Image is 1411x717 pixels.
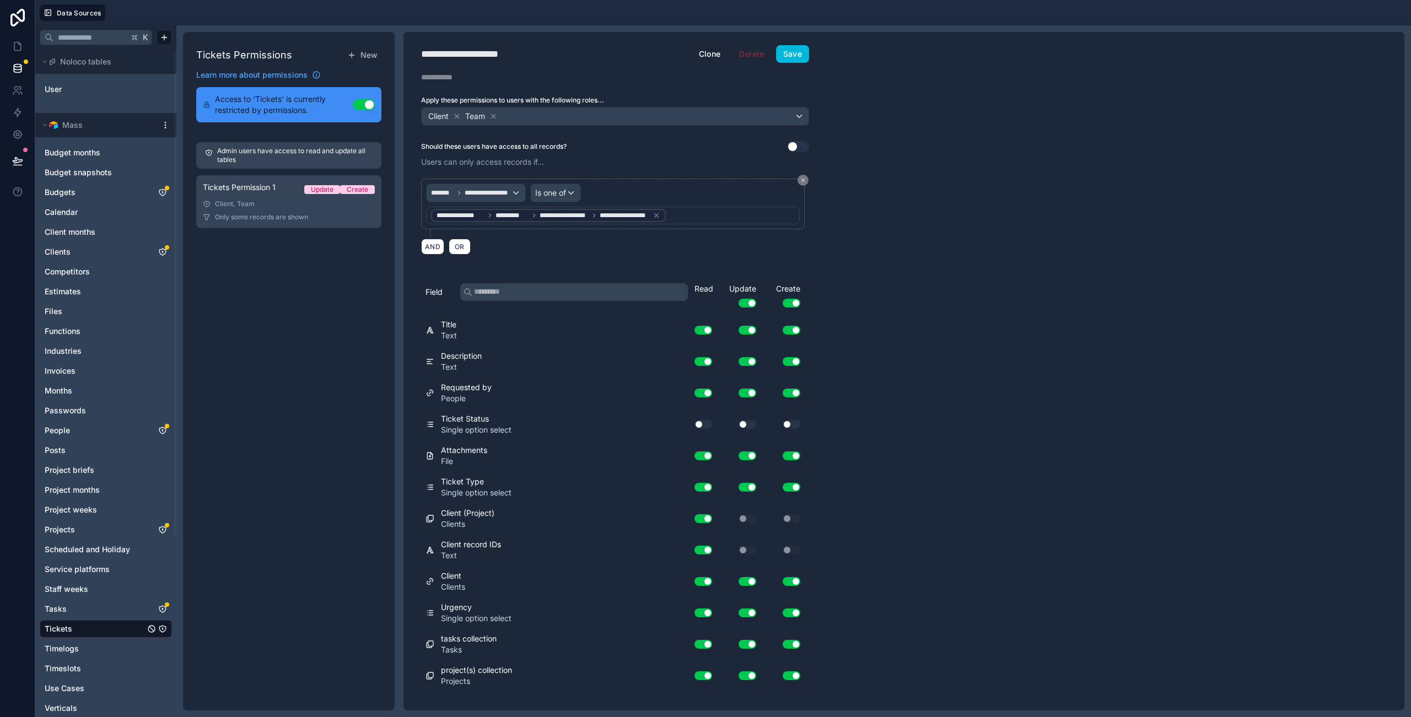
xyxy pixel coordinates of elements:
span: Ticket Status [441,413,511,424]
a: Service platforms [45,564,145,575]
span: Single option select [441,487,511,498]
a: Scheduled and Holiday [45,544,145,555]
div: Staff weeks [40,580,172,598]
a: Timelogs [45,643,145,654]
span: Single option select [441,613,511,624]
div: Service platforms [40,560,172,578]
span: New [360,50,377,61]
span: People [441,393,492,404]
span: Urgency [441,602,511,613]
div: Client, Team [203,200,375,208]
p: Users can only access records if... [421,157,809,168]
span: Staff weeks [45,584,88,595]
button: ClientTeam [421,107,809,126]
span: Title [441,319,457,330]
div: Create [347,185,368,194]
button: Noloco tables [40,54,165,69]
span: Verticals [45,703,77,714]
span: Team [465,111,485,122]
a: Budget months [45,147,145,158]
div: Budget snapshots [40,164,172,181]
span: Data Sources [57,9,101,17]
div: Industries [40,342,172,360]
span: Learn more about permissions [196,69,308,80]
span: Calendar [45,207,78,218]
span: Client [428,111,449,122]
a: User [45,84,134,95]
span: project(s) collection [441,665,512,676]
button: Clone [692,45,728,63]
span: Projects [45,524,75,535]
h1: Tickets Permissions [196,47,292,63]
div: Update [311,185,333,194]
span: Clients [45,246,71,257]
span: Text [441,550,501,561]
div: Timeslots [40,660,172,677]
span: Client [441,570,465,581]
a: Budget snapshots [45,167,145,178]
a: Estimates [45,286,145,297]
a: Verticals [45,703,145,714]
div: Use Cases [40,680,172,697]
div: Project briefs [40,461,172,479]
span: Noloco tables [60,56,111,67]
div: Calendar [40,203,172,221]
a: Project weeks [45,504,145,515]
a: Timeslots [45,663,145,674]
a: Project briefs [45,465,145,476]
div: Tasks [40,600,172,618]
a: Months [45,385,145,396]
a: Files [45,306,145,317]
span: Access to 'Tickets' is currently restricted by permissions. [215,94,353,116]
div: Passwords [40,402,172,419]
span: Projects [441,676,512,687]
button: New [343,45,381,65]
label: Should these users have access to all records? [421,142,567,151]
span: Tasks [441,644,497,655]
a: Passwords [45,405,145,416]
span: Project weeks [45,504,97,515]
a: Tasks [45,603,145,614]
div: Scheduled and Holiday [40,541,172,558]
div: Tickets [40,620,172,638]
a: Tickets [45,623,145,634]
div: Project weeks [40,501,172,519]
div: Timelogs [40,640,172,657]
div: Budgets [40,184,172,201]
div: Update [717,283,761,308]
a: Projects [45,524,145,535]
span: Description [441,351,482,362]
span: Files [45,306,62,317]
div: Budget months [40,144,172,161]
div: User [40,80,172,98]
div: Read [694,283,717,294]
span: Budgets [45,187,76,198]
a: Invoices [45,365,145,376]
button: Is one of [530,184,581,202]
span: Industries [45,346,82,357]
a: Calendar [45,207,145,218]
img: Airtable Logo [49,121,58,130]
span: File [441,456,487,467]
span: Client months [45,227,95,238]
div: Client months [40,223,172,241]
span: Project briefs [45,465,94,476]
span: Requested by [441,382,492,393]
button: Save [776,45,809,63]
span: tasks collection [441,633,497,644]
div: Functions [40,322,172,340]
button: AND [421,239,444,255]
span: Estimates [45,286,81,297]
span: Single option select [441,424,511,435]
span: Ticket Type [441,476,511,487]
span: Project months [45,484,100,495]
div: Verticals [40,699,172,717]
span: Client record IDs [441,539,501,550]
span: Scheduled and Holiday [45,544,130,555]
span: User [45,84,62,95]
span: Posts [45,445,66,456]
button: Data Sources [40,4,105,21]
a: Competitors [45,266,145,277]
span: Is one of [535,187,566,198]
span: People [45,425,70,436]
